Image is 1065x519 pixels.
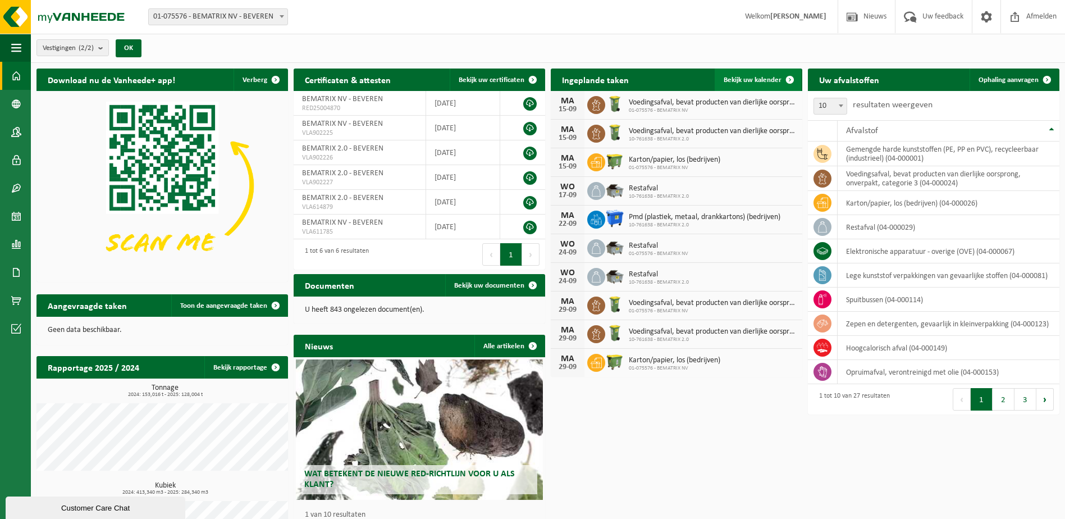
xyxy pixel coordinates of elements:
h2: Aangevraagde taken [36,294,138,316]
div: WO [556,183,579,192]
span: 2024: 153,016 t - 2025: 128,004 t [42,392,288,398]
span: BEMATRIX NV - BEVEREN [302,218,383,227]
a: Bekijk uw kalender [715,69,801,91]
button: Previous [482,243,500,266]
span: Restafval [629,184,689,193]
span: Voedingsafval, bevat producten van dierlijke oorsprong, onverpakt, categorie 3 [629,299,797,308]
div: MA [556,326,579,335]
p: Geen data beschikbaar. [48,326,277,334]
span: Pmd (plastiek, metaal, drankkartons) (bedrijven) [629,213,780,222]
img: WB-1100-HPE-GN-50 [605,152,624,171]
count: (2/2) [79,44,94,52]
span: Bekijk uw certificaten [459,76,524,84]
button: Previous [953,388,971,411]
span: 10-761638 - BEMATRIX 2.0 [629,193,689,200]
h2: Uw afvalstoffen [808,69,890,90]
button: Next [1036,388,1054,411]
span: Bekijk uw documenten [454,282,524,289]
div: 29-09 [556,363,579,371]
td: [DATE] [426,190,500,215]
img: WB-5000-GAL-GY-01 [605,266,624,285]
h2: Rapportage 2025 / 2024 [36,356,150,378]
button: Verberg [234,69,287,91]
span: 01-075576 - BEMATRIX NV [629,165,720,171]
span: VLA611785 [302,227,417,236]
h2: Certificaten & attesten [294,69,402,90]
div: 29-09 [556,335,579,343]
h3: Kubiek [42,482,288,495]
button: 1 [500,243,522,266]
button: 1 [971,388,993,411]
a: Wat betekent de nieuwe RED-richtlijn voor u als klant? [296,359,542,500]
td: [DATE] [426,140,500,165]
h2: Ingeplande taken [551,69,640,90]
img: WB-0140-HPE-GN-50 [605,123,624,142]
button: 2 [993,388,1014,411]
td: karton/papier, los (bedrijven) (04-000026) [838,191,1059,215]
span: Karton/papier, los (bedrijven) [629,356,720,365]
div: 17-09 [556,192,579,199]
span: 2024: 413,340 m3 - 2025: 284,340 m3 [42,490,288,495]
span: VLA902227 [302,178,417,187]
a: Ophaling aanvragen [970,69,1058,91]
span: VLA902226 [302,153,417,162]
td: restafval (04-000029) [838,215,1059,239]
td: zepen en detergenten, gevaarlijk in kleinverpakking (04-000123) [838,312,1059,336]
td: [DATE] [426,91,500,116]
div: 29-09 [556,306,579,314]
td: opruimafval, verontreinigd met olie (04-000153) [838,360,1059,384]
h2: Nieuws [294,335,344,357]
span: BEMATRIX 2.0 - BEVEREN [302,144,383,153]
td: [DATE] [426,165,500,190]
h3: Tonnage [42,384,288,398]
span: 10 [813,98,847,115]
strong: [PERSON_NAME] [770,12,826,21]
img: WB-5000-GAL-GY-01 [605,238,624,257]
iframe: chat widget [6,494,188,519]
span: BEMATRIX NV - BEVEREN [302,120,383,128]
span: VLA902225 [302,129,417,138]
img: Download de VHEPlus App [36,91,288,280]
td: elektronische apparatuur - overige (OVE) (04-000067) [838,239,1059,263]
span: Afvalstof [846,126,878,135]
span: Verberg [243,76,267,84]
td: [DATE] [426,116,500,140]
div: 24-09 [556,277,579,285]
span: BEMATRIX NV - BEVEREN [302,95,383,103]
span: Voedingsafval, bevat producten van dierlijke oorsprong, onverpakt, categorie 3 [629,127,797,136]
div: MA [556,154,579,163]
img: WB-0140-HPE-GN-50 [605,295,624,314]
span: Restafval [629,242,688,251]
span: Wat betekent de nieuwe RED-richtlijn voor u als klant? [304,470,515,489]
button: 3 [1014,388,1036,411]
a: Bekijk rapportage [204,356,287,379]
span: RED25004870 [302,104,417,113]
span: 01-075576 - BEMATRIX NV - BEVEREN [149,9,287,25]
td: [DATE] [426,215,500,239]
td: gemengde harde kunststoffen (PE, PP en PVC), recycleerbaar (industrieel) (04-000001) [838,142,1059,166]
span: VLA614879 [302,203,417,212]
span: BEMATRIX 2.0 - BEVEREN [302,194,383,202]
button: Vestigingen(2/2) [36,39,109,56]
td: spuitbussen (04-000114) [838,288,1059,312]
a: Alle artikelen [474,335,544,357]
span: 01-075576 - BEMATRIX NV [629,308,797,315]
img: WB-0140-HPE-GN-50 [605,324,624,343]
span: Restafval [629,270,689,279]
span: Ophaling aanvragen [979,76,1039,84]
a: Bekijk uw certificaten [450,69,544,91]
div: 22-09 [556,220,579,228]
div: MA [556,354,579,363]
h2: Documenten [294,274,365,296]
div: MA [556,97,579,106]
img: WB-1100-HPE-BE-01 [605,209,624,228]
td: hoogcalorisch afval (04-000149) [838,336,1059,360]
a: Toon de aangevraagde taken [171,294,287,317]
div: MA [556,297,579,306]
img: WB-1100-HPE-GN-50 [605,352,624,371]
span: Bekijk uw kalender [724,76,781,84]
img: WB-5000-GAL-GY-01 [605,180,624,199]
p: U heeft 843 ongelezen document(en). [305,306,534,314]
button: Next [522,243,540,266]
